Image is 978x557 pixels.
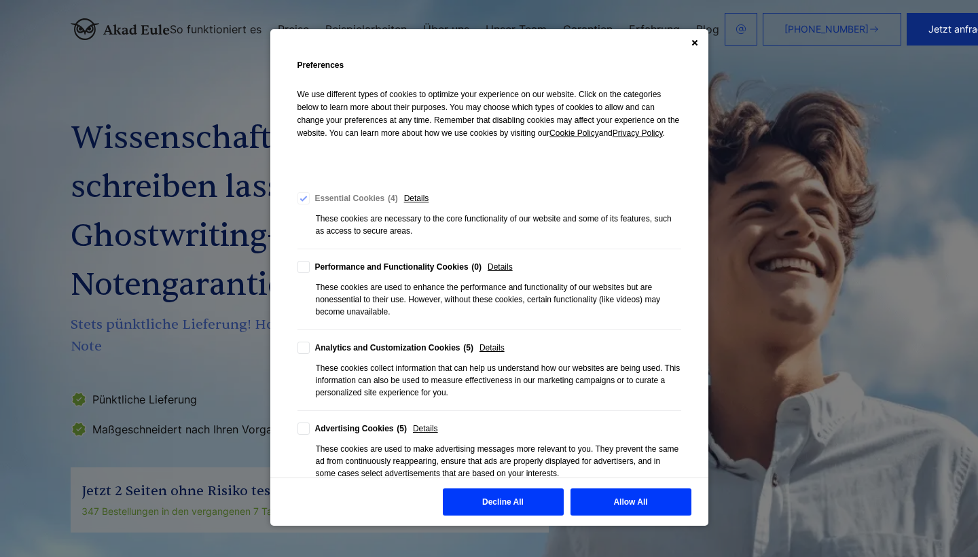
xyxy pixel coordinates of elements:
[463,342,473,354] div: 5
[570,488,691,516] button: Allow All
[691,39,698,46] button: Close
[316,281,681,318] div: These cookies are used to enhance the performance and functionality of our websites but are nones...
[297,56,681,74] h2: Preferences
[479,342,505,354] span: Details
[315,423,407,435] div: Advertising Cookies
[270,29,708,526] div: Cookie Consent Preferences
[397,423,407,435] div: 5
[316,443,681,480] div: These cookies are used to make advertising messages more relevant to you. They prevent the same a...
[388,192,398,204] div: 4
[315,192,398,204] div: Essential Cookies
[413,423,438,435] span: Details
[315,342,473,354] div: Analytics and Customization Cookies
[297,88,681,160] p: We use different types of cookies to optimize your experience on our website. Click on the catego...
[549,128,599,138] span: Cookie Policy
[471,261,482,273] div: 0
[316,362,681,399] div: These cookies collect information that can help us understand how our websites are being used. Th...
[316,213,681,237] div: These cookies are necessary to the core functionality of our website and some of its features, su...
[404,192,429,204] span: Details
[443,488,564,516] button: Decline All
[613,128,663,138] span: Privacy Policy
[315,261,482,273] div: Performance and Functionality Cookies
[488,261,513,273] span: Details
